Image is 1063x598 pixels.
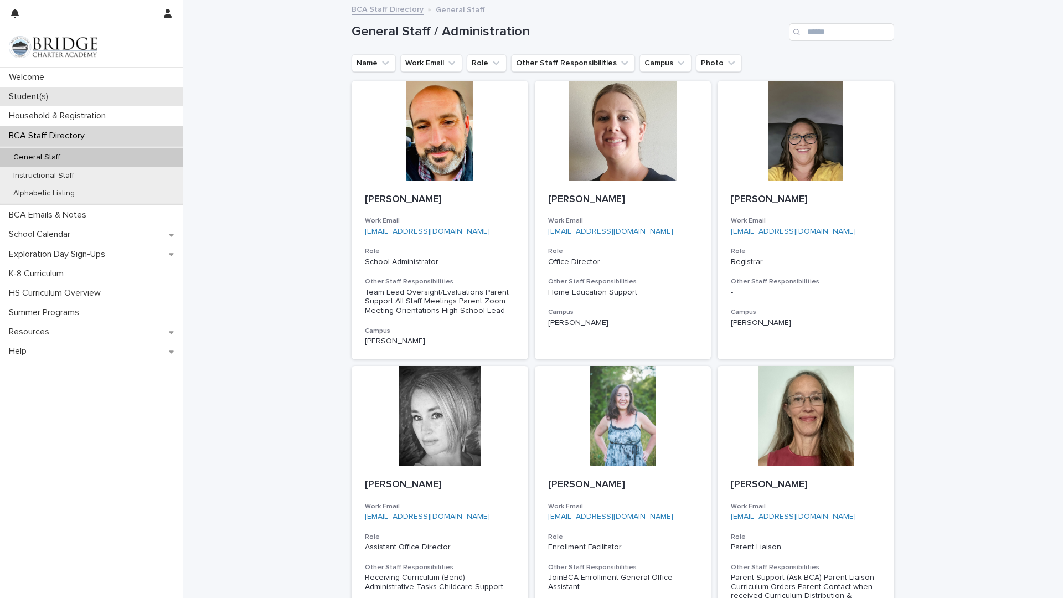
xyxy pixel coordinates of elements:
p: School Calendar [4,229,79,240]
button: Photo [696,54,742,72]
a: [EMAIL_ADDRESS][DOMAIN_NAME] [365,228,490,235]
h3: Role [548,533,698,542]
a: [PERSON_NAME]Work Email[EMAIL_ADDRESS][DOMAIN_NAME]RoleRegistrarOther Staff Responsibilities-Camp... [718,81,894,359]
h3: Other Staff Responsibilities [548,277,698,286]
p: [PERSON_NAME] [731,318,881,328]
p: Assistant Office Director [365,543,515,552]
p: Help [4,346,35,357]
input: Search [789,23,894,41]
h3: Campus [731,308,881,317]
h3: Work Email [731,216,881,225]
div: JoinBCA Enrollment General Office Assistant [548,573,698,592]
h3: Work Email [365,502,515,511]
h3: Other Staff Responsibilities [365,277,515,286]
h3: Other Staff Responsibilities [365,563,515,572]
a: [EMAIL_ADDRESS][DOMAIN_NAME] [548,513,673,520]
p: Exploration Day Sign-Ups [4,249,114,260]
p: [PERSON_NAME] [731,194,881,206]
h3: Other Staff Responsibilities [731,563,881,572]
button: Other Staff Responsibilities [511,54,635,72]
p: Alphabetic Listing [4,189,84,198]
p: General Staff [436,3,485,15]
p: Household & Registration [4,111,115,121]
p: Student(s) [4,91,57,102]
p: Registrar [731,257,881,267]
p: [PERSON_NAME] [365,337,515,346]
div: Receiving Curriculum (Bend) Administrative Tasks Childcare Support [365,573,515,592]
p: [PERSON_NAME] [548,479,698,491]
h3: Role [548,247,698,256]
a: [EMAIL_ADDRESS][DOMAIN_NAME] [365,513,490,520]
h1: General Staff / Administration [352,24,785,40]
p: HS Curriculum Overview [4,288,110,298]
p: General Staff [4,153,69,162]
div: Team Lead Oversight/Evaluations Parent Support All Staff Meetings Parent Zoom Meeting Orientation... [365,288,515,316]
h3: Work Email [548,502,698,511]
p: BCA Emails & Notes [4,210,95,220]
h3: Role [365,533,515,542]
h3: Work Email [365,216,515,225]
div: - [731,288,881,297]
a: [EMAIL_ADDRESS][DOMAIN_NAME] [731,513,856,520]
p: [PERSON_NAME] [365,479,515,491]
h3: Other Staff Responsibilities [731,277,881,286]
h3: Role [731,247,881,256]
a: [EMAIL_ADDRESS][DOMAIN_NAME] [731,228,856,235]
button: Name [352,54,396,72]
a: [EMAIL_ADDRESS][DOMAIN_NAME] [548,228,673,235]
p: Welcome [4,72,53,83]
p: School Administrator [365,257,515,267]
p: Parent Liaison [731,543,881,552]
h3: Work Email [731,502,881,511]
a: [PERSON_NAME]Work Email[EMAIL_ADDRESS][DOMAIN_NAME]RoleSchool AdministratorOther Staff Responsibi... [352,81,528,359]
p: Enrollment Facilitator [548,543,698,552]
button: Role [467,54,507,72]
p: [PERSON_NAME] [731,479,881,491]
h3: Role [365,247,515,256]
a: BCA Staff Directory [352,2,424,15]
p: K-8 Curriculum [4,269,73,279]
button: Work Email [400,54,462,72]
p: [PERSON_NAME] [365,194,515,206]
h3: Campus [365,327,515,336]
h3: Campus [548,308,698,317]
p: BCA Staff Directory [4,131,94,141]
p: [PERSON_NAME] [548,318,698,328]
h3: Work Email [548,216,698,225]
a: [PERSON_NAME]Work Email[EMAIL_ADDRESS][DOMAIN_NAME]RoleOffice DirectorOther Staff Responsibilitie... [535,81,711,359]
p: Resources [4,327,58,337]
h3: Other Staff Responsibilities [548,563,698,572]
h3: Role [731,533,881,542]
p: Office Director [548,257,698,267]
div: Home Education Support [548,288,698,297]
p: [PERSON_NAME] [548,194,698,206]
p: Summer Programs [4,307,88,318]
p: Instructional Staff [4,171,83,181]
button: Campus [639,54,692,72]
img: V1C1m3IdTEidaUdm9Hs0 [9,36,97,58]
